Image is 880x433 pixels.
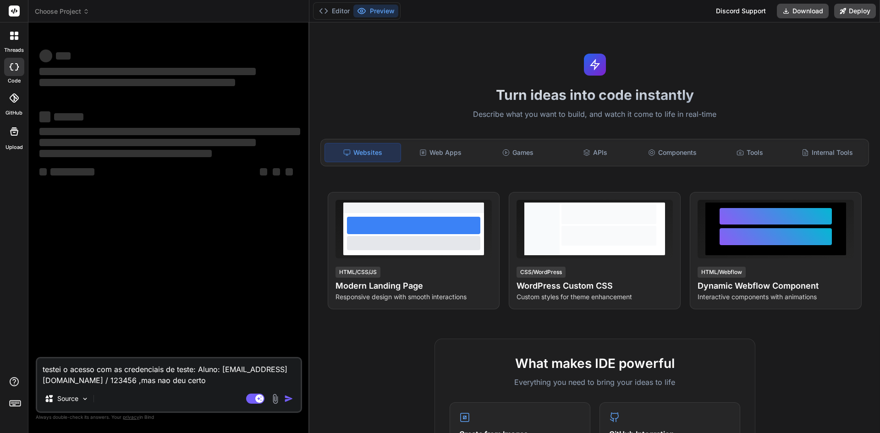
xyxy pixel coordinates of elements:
[39,168,47,175] span: ‌
[39,79,235,86] span: ‌
[517,267,566,278] div: CSS/WordPress
[324,143,401,162] div: Websites
[81,395,89,403] img: Pick Models
[39,111,50,122] span: ‌
[35,7,89,16] span: Choose Project
[5,143,23,151] label: Upload
[39,68,256,75] span: ‌
[37,358,301,386] textarea: testei o acesso com as credenciais de teste: Aluno: [EMAIL_ADDRESS][DOMAIN_NAME] / 123456 ,mas na...
[557,143,633,162] div: APIs
[698,280,854,292] h4: Dynamic Webflow Component
[270,394,280,404] img: attachment
[710,4,771,18] div: Discord Support
[54,113,83,121] span: ‌
[698,267,746,278] div: HTML/Webflow
[335,280,492,292] h4: Modern Landing Page
[56,52,71,60] span: ‌
[517,280,673,292] h4: WordPress Custom CSS
[36,413,302,422] p: Always double-check its answers. Your in Bind
[480,143,556,162] div: Games
[450,354,740,373] h2: What makes IDE powerful
[39,128,300,135] span: ‌
[39,139,256,146] span: ‌
[517,292,673,301] p: Custom styles for theme enhancement
[39,150,212,157] span: ‌
[315,5,353,17] button: Editor
[284,394,293,403] img: icon
[5,109,22,117] label: GitHub
[57,394,78,403] p: Source
[712,143,788,162] div: Tools
[8,77,21,85] label: code
[315,109,874,121] p: Describe what you want to build, and watch it come to life in real-time
[260,168,267,175] span: ‌
[403,143,478,162] div: Web Apps
[777,4,829,18] button: Download
[789,143,865,162] div: Internal Tools
[4,46,24,54] label: threads
[39,49,52,62] span: ‌
[353,5,398,17] button: Preview
[286,168,293,175] span: ‌
[635,143,710,162] div: Components
[335,267,380,278] div: HTML/CSS/JS
[698,292,854,301] p: Interactive components with animations
[315,87,874,103] h1: Turn ideas into code instantly
[335,292,492,301] p: Responsive design with smooth interactions
[50,168,94,175] span: ‌
[450,377,740,388] p: Everything you need to bring your ideas to life
[123,414,139,420] span: privacy
[273,168,280,175] span: ‌
[834,4,876,18] button: Deploy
